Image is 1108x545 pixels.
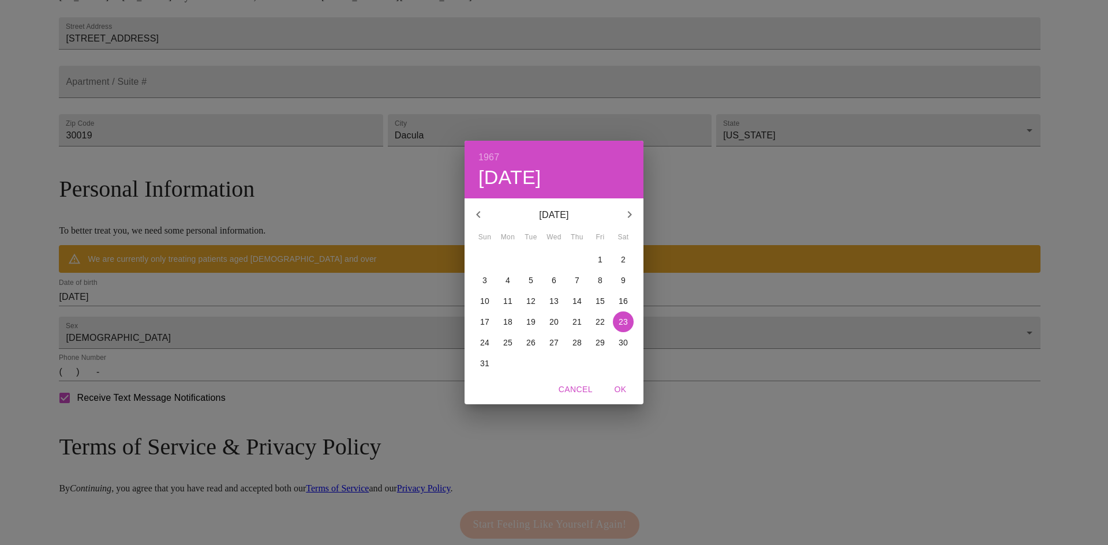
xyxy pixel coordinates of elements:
button: OK [602,379,639,400]
button: 10 [474,291,495,311]
button: 18 [497,311,518,332]
p: 22 [596,316,605,328]
p: 8 [598,275,602,286]
button: 28 [567,332,587,353]
p: 6 [552,275,556,286]
p: 23 [619,316,628,328]
button: 9 [613,270,634,291]
button: 14 [567,291,587,311]
p: 7 [575,275,579,286]
p: 28 [572,337,582,348]
span: Sun [474,232,495,243]
button: 16 [613,291,634,311]
p: 31 [480,358,489,369]
p: 3 [482,275,487,286]
button: 5 [521,270,541,291]
button: 13 [544,291,564,311]
span: Sat [613,232,634,243]
span: Mon [497,232,518,243]
p: 24 [480,337,489,348]
p: 27 [549,337,559,348]
button: 19 [521,311,541,332]
button: 1967 [478,149,499,166]
button: 8 [590,270,611,291]
p: 13 [549,295,559,307]
p: 11 [503,295,512,307]
button: 21 [567,311,587,332]
p: 4 [506,275,510,286]
p: 14 [572,295,582,307]
p: 30 [619,337,628,348]
p: 20 [549,316,559,328]
button: 22 [590,311,611,332]
button: 29 [590,332,611,353]
button: 12 [521,291,541,311]
span: Cancel [559,382,593,397]
button: 11 [497,291,518,311]
button: 17 [474,311,495,332]
p: 18 [503,316,512,328]
p: 2 [621,254,626,265]
p: 5 [529,275,533,286]
span: Wed [544,232,564,243]
p: 21 [572,316,582,328]
button: 7 [567,270,587,291]
button: 4 [497,270,518,291]
p: [DATE] [492,208,616,222]
p: 19 [526,316,536,328]
button: 26 [521,332,541,353]
button: 25 [497,332,518,353]
button: [DATE] [478,166,541,190]
button: 24 [474,332,495,353]
p: 16 [619,295,628,307]
span: OK [607,382,634,397]
span: Thu [567,232,587,243]
p: 10 [480,295,489,307]
span: Tue [521,232,541,243]
p: 25 [503,337,512,348]
p: 26 [526,337,536,348]
button: 31 [474,353,495,374]
span: Fri [590,232,611,243]
button: Cancel [554,379,597,400]
p: 9 [621,275,626,286]
p: 29 [596,337,605,348]
p: 12 [526,295,536,307]
button: 15 [590,291,611,311]
p: 15 [596,295,605,307]
button: 23 [613,311,634,332]
button: 20 [544,311,564,332]
button: 1 [590,249,611,270]
button: 3 [474,270,495,291]
button: 27 [544,332,564,353]
button: 2 [613,249,634,270]
p: 1 [598,254,602,265]
button: 6 [544,270,564,291]
p: 17 [480,316,489,328]
button: 30 [613,332,634,353]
